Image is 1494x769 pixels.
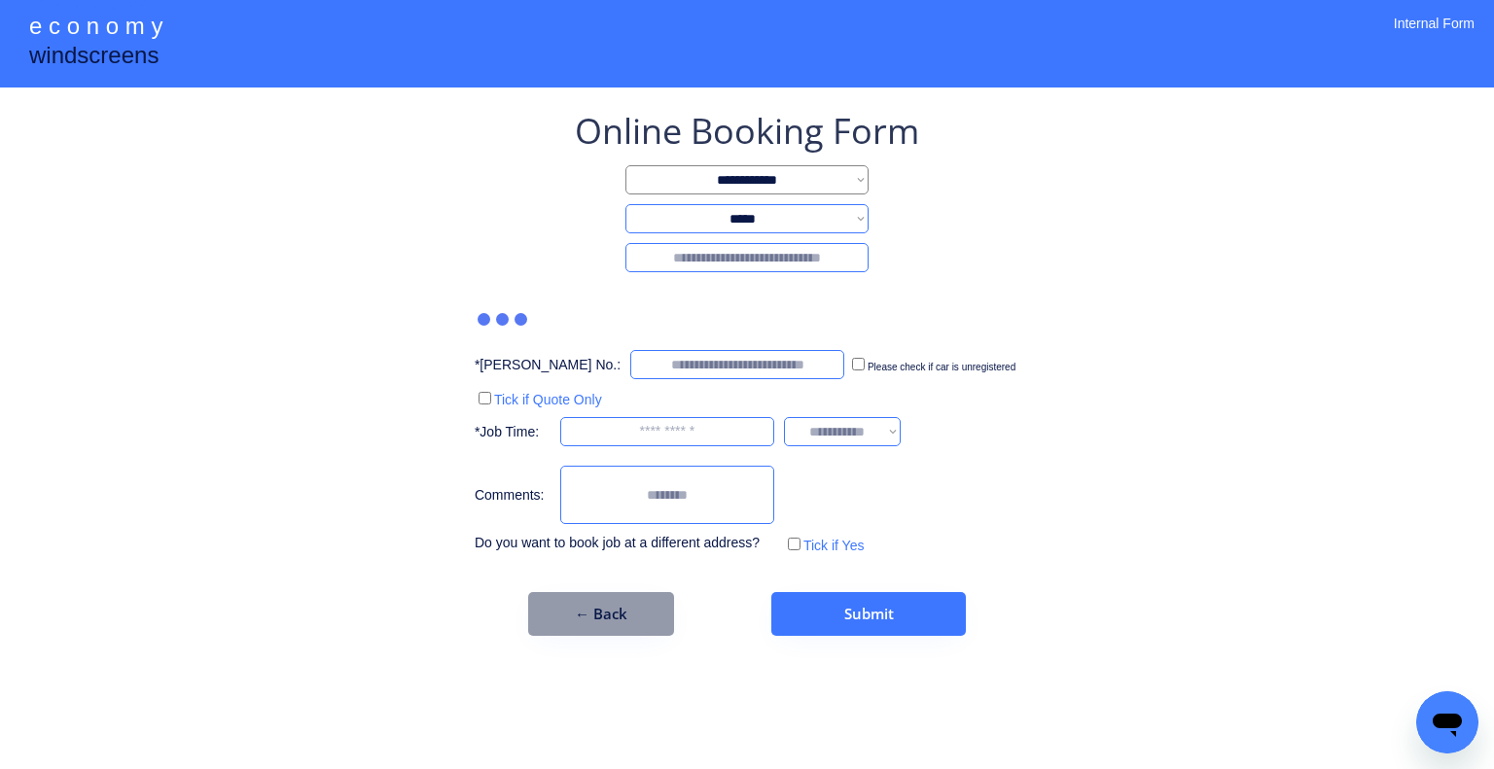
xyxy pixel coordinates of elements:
div: Internal Form [1394,15,1475,58]
div: Online Booking Form [575,107,919,156]
button: Submit [771,592,966,636]
div: windscreens [29,39,159,77]
button: ← Back [528,592,674,636]
iframe: Button to launch messaging window [1416,691,1478,753]
div: *Job Time: [475,423,551,442]
label: Tick if Yes [803,538,865,553]
div: *[PERSON_NAME] No.: [475,356,621,375]
div: Comments: [475,486,551,506]
div: Do you want to book job at a different address? [475,534,774,553]
label: Please check if car is unregistered [868,362,1015,372]
div: e c o n o m y [29,10,162,47]
label: Tick if Quote Only [494,392,602,407]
